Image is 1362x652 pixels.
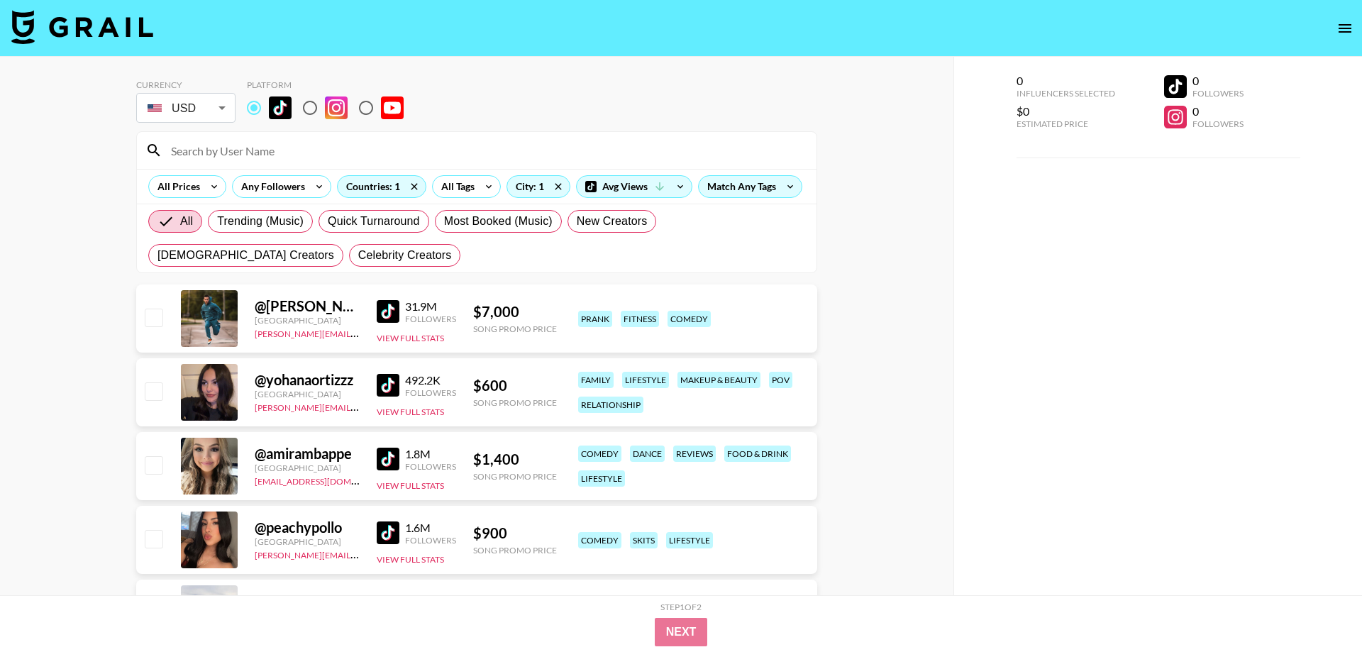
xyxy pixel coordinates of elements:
div: @ peachypollo [255,519,360,536]
span: All [180,213,193,230]
button: Next [655,618,708,646]
div: 0 [1192,74,1244,88]
div: Followers [405,314,456,324]
div: Avg Views [577,176,692,197]
div: $ 1,400 [473,451,557,468]
div: All Prices [149,176,203,197]
div: family [578,372,614,388]
button: View Full Stats [377,554,444,565]
div: Song Promo Price [473,545,557,556]
div: Step 1 of 2 [660,602,702,612]
div: comedy [578,532,621,548]
div: [GEOGRAPHIC_DATA] [255,315,360,326]
span: Quick Turnaround [328,213,420,230]
div: 492.2K [405,373,456,387]
div: 1.8M [405,447,456,461]
div: lifestyle [578,470,625,487]
img: TikTok [269,96,292,119]
div: Countries: 1 [338,176,426,197]
div: 31.9M [405,299,456,314]
div: [GEOGRAPHIC_DATA] [255,536,360,547]
div: $ 7,000 [473,303,557,321]
input: Search by User Name [162,139,808,162]
div: Song Promo Price [473,324,557,334]
div: Followers [1192,118,1244,129]
div: makeup & beauty [677,372,760,388]
div: $ 600 [473,377,557,394]
div: 0 [1017,74,1115,88]
div: 1.6M [405,521,456,535]
img: TikTok [377,448,399,470]
div: Song Promo Price [473,471,557,482]
img: Grail Talent [11,10,153,44]
div: lifestyle [622,372,669,388]
img: Instagram [325,96,348,119]
div: Followers [405,461,456,472]
div: USD [139,96,233,121]
div: [GEOGRAPHIC_DATA] [255,389,360,399]
span: New Creators [577,213,648,230]
div: Followers [405,387,456,398]
div: reviews [673,446,716,462]
div: comedy [578,446,621,462]
a: [PERSON_NAME][EMAIL_ADDRESS][PERSON_NAME][DOMAIN_NAME] [255,399,532,413]
a: [PERSON_NAME][EMAIL_ADDRESS][DOMAIN_NAME] [255,547,465,560]
div: lifestyle [666,532,713,548]
div: City: 1 [507,176,570,197]
div: 418.1K [405,595,456,609]
div: @ yohanaortizzz [255,371,360,389]
div: @ amirambappe [255,445,360,463]
div: [GEOGRAPHIC_DATA] [255,463,360,473]
a: [PERSON_NAME][EMAIL_ADDRESS][DOMAIN_NAME] [255,326,465,339]
div: dance [630,446,665,462]
button: open drawer [1331,14,1359,43]
div: Song Promo Price [473,397,557,408]
img: YouTube [381,96,404,119]
button: View Full Stats [377,480,444,491]
div: Estimated Price [1017,118,1115,129]
div: Followers [1192,88,1244,99]
div: $0 [1017,104,1115,118]
div: Platform [247,79,415,90]
div: comedy [668,311,711,327]
div: Followers [405,535,456,546]
button: View Full Stats [377,333,444,343]
span: Most Booked (Music) [444,213,553,230]
button: View Full Stats [377,407,444,417]
img: TikTok [377,300,399,323]
div: Match Any Tags [699,176,802,197]
div: 0 [1192,104,1244,118]
span: Trending (Music) [217,213,304,230]
div: All Tags [433,176,477,197]
div: @ [PERSON_NAME].[PERSON_NAME] [255,297,360,315]
div: Influencers Selected [1017,88,1115,99]
div: $ 900 [473,524,557,542]
div: skits [630,532,658,548]
div: Currency [136,79,236,90]
div: Any Followers [233,176,308,197]
div: @ indigo.[PERSON_NAME] [255,592,360,610]
div: food & drink [724,446,791,462]
a: [EMAIL_ADDRESS][DOMAIN_NAME] [255,473,397,487]
span: Celebrity Creators [358,247,452,264]
img: TikTok [377,374,399,397]
span: [DEMOGRAPHIC_DATA] Creators [157,247,334,264]
div: relationship [578,397,643,413]
div: pov [769,372,792,388]
img: TikTok [377,521,399,544]
div: fitness [621,311,659,327]
div: prank [578,311,612,327]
